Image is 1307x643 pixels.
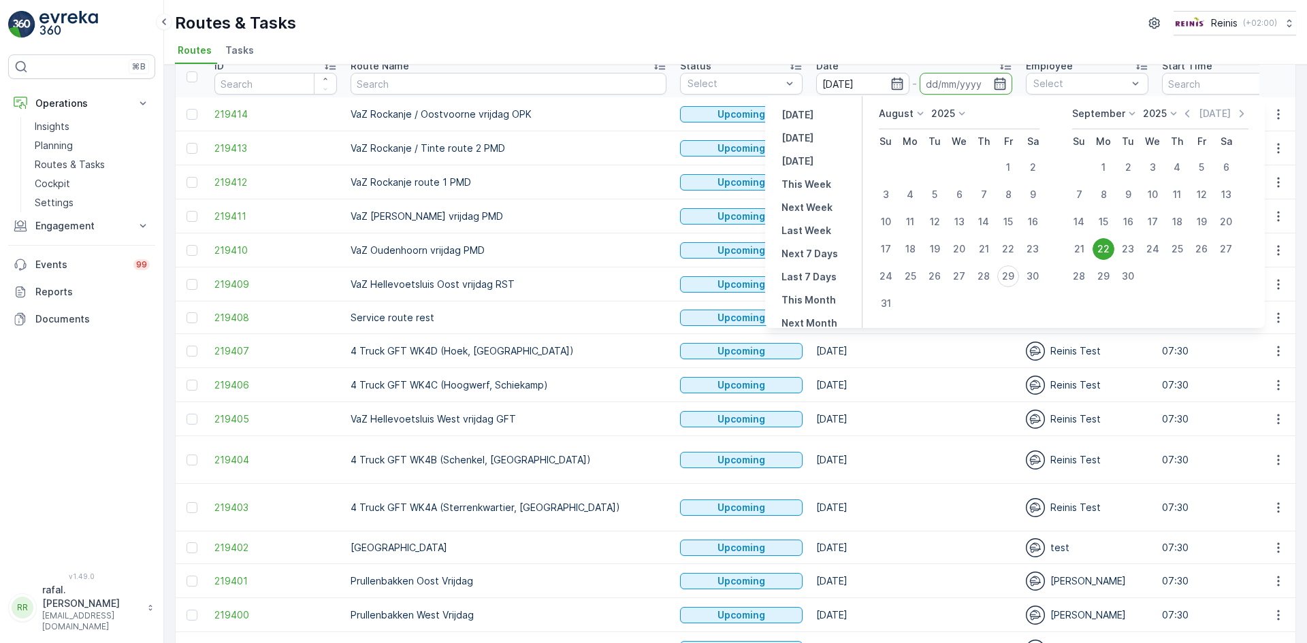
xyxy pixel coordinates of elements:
[809,531,1019,564] td: [DATE]
[781,293,836,307] p: This Month
[1117,238,1139,260] div: 23
[1033,77,1127,90] p: Select
[35,177,70,191] p: Cockpit
[680,607,803,623] button: Upcoming
[1026,342,1045,361] img: svg%3e
[997,265,1019,287] div: 29
[1215,184,1237,205] div: 13
[214,73,337,95] input: Search
[1117,156,1139,178] div: 2
[214,142,337,155] a: 219413
[809,564,1019,598] td: [DATE]
[924,184,946,205] div: 5
[809,334,1019,368] td: [DATE]
[1189,129,1214,154] th: Friday
[214,378,337,392] span: 219406
[214,541,337,555] span: 219402
[924,265,946,287] div: 26
[873,129,898,154] th: Sunday
[214,108,337,121] span: 219414
[781,154,813,168] p: [DATE]
[776,199,838,216] button: Next Week
[1093,265,1114,287] div: 29
[776,176,837,193] button: This Week
[1091,129,1116,154] th: Monday
[35,120,69,133] p: Insights
[680,452,803,468] button: Upcoming
[1155,368,1291,402] td: 07:30
[680,208,803,225] button: Upcoming
[899,238,921,260] div: 18
[29,193,155,212] a: Settings
[717,244,765,257] p: Upcoming
[781,270,837,284] p: Last 7 Days
[1142,184,1163,205] div: 10
[29,155,155,174] a: Routes & Tasks
[920,73,1013,95] input: dd/mm/yyyy
[717,453,765,467] p: Upcoming
[717,608,765,622] p: Upcoming
[1166,184,1188,205] div: 11
[187,279,197,290] div: Toggle Row Selected
[948,265,970,287] div: 27
[1199,107,1231,120] p: [DATE]
[1026,410,1045,429] img: svg%3e
[344,97,673,131] td: VaZ Rockanje / Oostvoorne vrijdag OPK
[1020,129,1045,154] th: Saturday
[680,140,803,156] button: Upcoming
[809,484,1019,531] td: [DATE]
[344,334,673,368] td: 4 Truck GFT WK4D (Hoek, [GEOGRAPHIC_DATA])
[776,222,837,239] button: Last Week
[1143,107,1167,120] p: 2025
[1068,238,1090,260] div: 21
[1174,11,1296,35] button: Reinis(+02:00)
[898,129,922,154] th: Monday
[35,97,128,110] p: Operations
[947,129,971,154] th: Wednesday
[809,598,1019,632] td: [DATE]
[1155,598,1291,632] td: 07:30
[781,316,837,330] p: Next Month
[1191,238,1212,260] div: 26
[214,176,337,189] span: 219412
[214,210,337,223] a: 219411
[781,108,813,122] p: [DATE]
[187,312,197,323] div: Toggle Row Selected
[875,184,897,205] div: 3
[776,315,843,331] button: Next Month
[680,59,711,73] p: Status
[214,344,337,358] a: 219407
[717,108,765,121] p: Upcoming
[344,301,673,334] td: Service route rest
[1142,238,1163,260] div: 24
[187,414,197,425] div: Toggle Row Selected
[35,158,105,171] p: Routes & Tasks
[35,285,150,299] p: Reports
[680,499,803,516] button: Upcoming
[1174,16,1206,31] img: Reinis-Logo-Vrijstaand_Tekengebied-1-copy2_aBO4n7j.png
[1068,184,1090,205] div: 7
[1214,129,1238,154] th: Saturday
[1026,59,1073,73] p: Employee
[187,245,197,256] div: Toggle Row Selected
[717,501,765,514] p: Upcoming
[187,109,197,120] div: Toggle Row Selected
[924,211,946,233] div: 12
[948,184,970,205] div: 6
[214,278,337,291] span: 219409
[1211,16,1238,30] p: Reinis
[351,73,666,95] input: Search
[187,177,197,188] div: Toggle Row Selected
[680,411,803,427] button: Upcoming
[1026,376,1045,395] img: svg%3e
[225,44,254,57] span: Tasks
[1026,376,1148,395] div: Reinis Test
[875,211,897,233] div: 10
[344,233,673,267] td: VaZ Oudenhoorn vrijdag PMD
[1067,129,1091,154] th: Sunday
[1191,184,1212,205] div: 12
[214,412,337,426] span: 219405
[8,583,155,632] button: RRrafal.[PERSON_NAME][EMAIL_ADDRESS][DOMAIN_NAME]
